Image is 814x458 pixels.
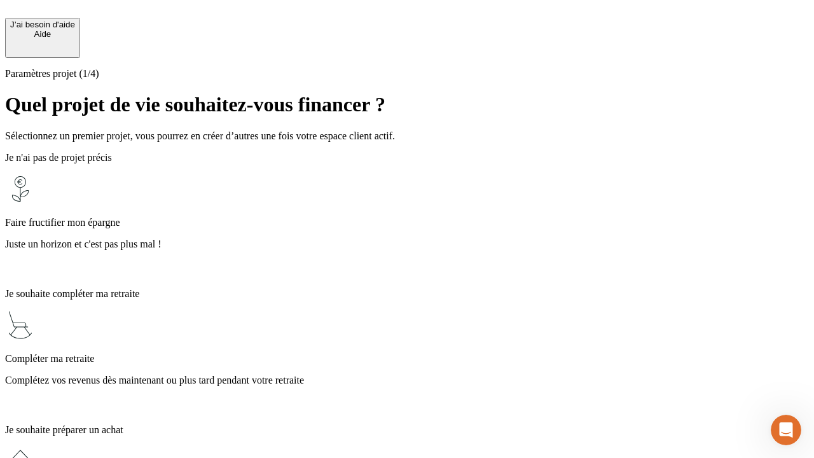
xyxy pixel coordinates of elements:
[5,152,809,163] p: Je n'ai pas de projet précis
[10,20,75,29] div: J’ai besoin d'aide
[5,424,809,436] p: Je souhaite préparer un achat
[5,217,809,228] p: Faire fructifier mon épargne
[5,239,809,250] p: Juste un horizon et c'est pas plus mal !
[771,415,801,445] iframe: Intercom live chat
[5,353,809,364] p: Compléter ma retraite
[5,288,809,300] p: Je souhaite compléter ma retraite
[5,130,395,141] span: Sélectionnez un premier projet, vous pourrez en créer d’autres une fois votre espace client actif.
[10,29,75,39] div: Aide
[5,18,80,58] button: J’ai besoin d'aideAide
[5,68,809,80] p: Paramètres projet (1/4)
[5,93,809,116] h1: Quel projet de vie souhaitez-vous financer ?
[5,375,809,386] p: Complétez vos revenus dès maintenant ou plus tard pendant votre retraite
